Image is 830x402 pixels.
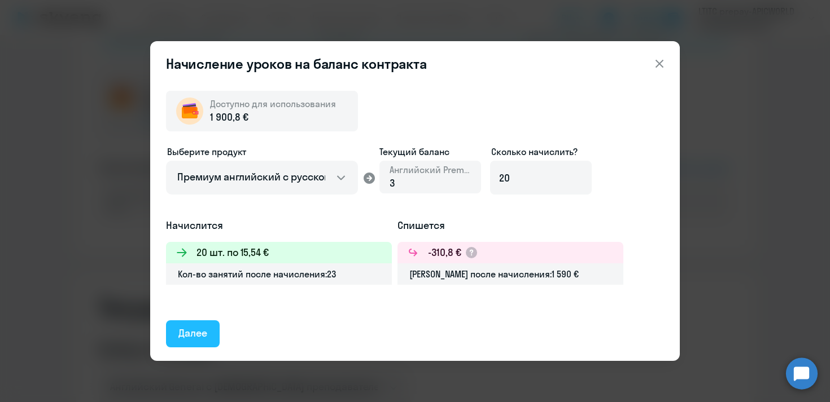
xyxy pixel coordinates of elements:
span: Текущий баланс [379,145,481,158]
span: Английский Premium [390,164,471,176]
button: Далее [166,320,220,347]
h5: Спишется [397,218,623,233]
span: Выберите продукт [167,146,246,157]
span: 3 [390,176,395,189]
div: Кол-во занятий после начисления: 23 [166,263,392,285]
h3: 20 шт. по 15,54 € [196,245,269,260]
h3: -310,8 € [428,245,461,260]
span: Сколько начислить? [491,146,578,157]
header: Начисление уроков на баланс контракта [150,55,680,73]
h5: Начислится [166,218,392,233]
span: 1 900,8 € [210,110,248,125]
img: wallet-circle.png [176,98,203,125]
div: Далее [178,326,207,341]
div: [PERSON_NAME] после начисления: 1 590 € [397,263,623,285]
span: Доступно для использования [210,98,336,109]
